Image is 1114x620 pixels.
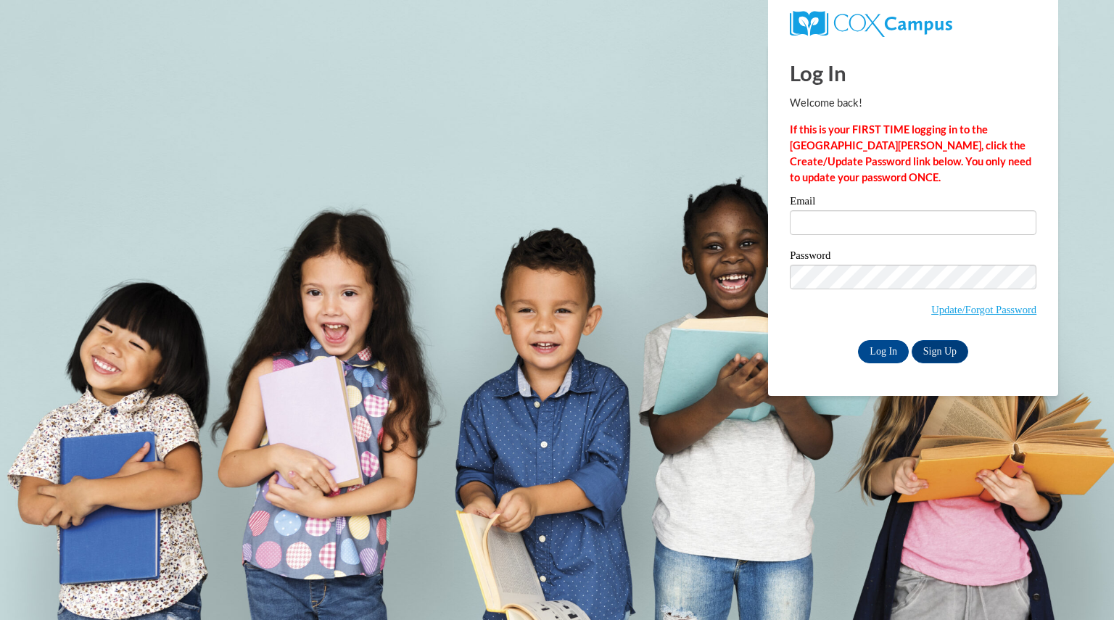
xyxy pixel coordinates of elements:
[790,196,1036,210] label: Email
[790,58,1036,88] h1: Log In
[790,123,1031,183] strong: If this is your FIRST TIME logging in to the [GEOGRAPHIC_DATA][PERSON_NAME], click the Create/Upd...
[790,11,1036,37] a: COX Campus
[931,304,1036,315] a: Update/Forgot Password
[858,340,909,363] input: Log In
[790,11,952,37] img: COX Campus
[790,250,1036,265] label: Password
[912,340,968,363] a: Sign Up
[790,95,1036,111] p: Welcome back!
